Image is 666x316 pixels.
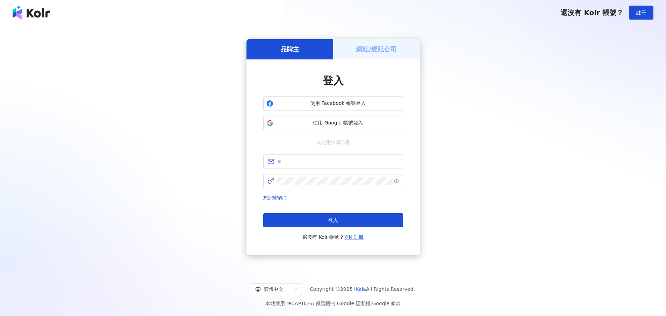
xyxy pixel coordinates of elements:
[263,213,403,227] button: 登入
[276,120,400,127] span: 使用 Google 帳號登入
[371,301,372,306] span: |
[323,74,344,87] span: 登入
[280,45,299,53] h5: 品牌主
[263,195,288,201] a: 忘記密碼？
[13,6,50,20] img: logo
[276,100,400,107] span: 使用 Facebook 帳號登入
[354,286,366,292] a: iKala
[328,217,338,223] span: 登入
[636,10,646,15] span: 註冊
[344,234,364,240] a: 立即註冊
[263,96,403,110] button: 使用 Facebook 帳號登入
[263,116,403,130] button: 使用 Google 帳號登入
[337,301,371,306] a: Google 隱私權
[356,45,396,53] h5: 網紅/經紀公司
[310,285,415,293] span: Copyright © 2025 All Rights Reserved.
[372,301,401,306] a: Google 條款
[255,283,291,295] div: 繁體中文
[394,179,399,184] span: eye-invisible
[560,8,623,17] span: 還沒有 Kolr 帳號？
[629,6,653,20] button: 註冊
[335,301,337,306] span: |
[302,233,364,241] span: 還沒有 Kolr 帳號？
[265,299,401,308] span: 本站採用 reCAPTCHA 保護機制
[311,138,355,146] span: 或使用信箱註冊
